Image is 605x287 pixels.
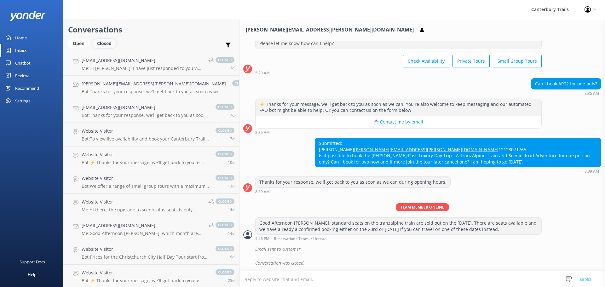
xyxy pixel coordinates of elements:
p: Bot: ⚡ Thanks for your message, we'll get back to you as soon as we can. You're also welcome to k... [82,160,209,165]
div: Aug 19 2025 08:39am (UTC +12:00) Pacific/Auckland [255,189,451,194]
p: Bot: We offer a range of small group tours with a maximum of 8 guests, highlighting the best of t... [82,183,209,189]
a: [EMAIL_ADDRESS][DOMAIN_NAME]Me:Good Afternoon [PERSON_NAME], which month are you referring to whe... [63,217,239,241]
button: Check Availability [403,55,449,67]
span: Sep 05 2025 10:31pm (UTC +12:00) Pacific/Auckland [228,254,234,260]
div: Help [28,268,37,281]
span: closed [216,104,234,110]
div: Thanks for your response, we'll get back to you as soon as we can during opening hours. [256,177,450,187]
p: Bot: Thanks for your response, we'll get back to you as soon as we can during opening hours. [82,89,226,95]
span: Sep 24 2025 10:50am (UTC +12:00) Pacific/Auckland [230,65,234,71]
h4: Website Visitor [82,246,209,253]
div: 2025-08-19T04:50:22.946 [243,244,601,255]
span: Sep 10 2025 02:55pm (UTC +12:00) Pacific/Auckland [228,207,234,212]
div: Inbox [15,44,27,57]
div: ⚡ Thanks for your message, we'll get back to you as soon as we can. You're also welcome to keep m... [256,99,541,116]
h4: [EMAIL_ADDRESS][DOMAIN_NAME] [82,222,204,229]
div: Can I book AP02 for one only? [531,78,601,89]
span: Sep 17 2025 11:50am (UTC +12:00) Pacific/Auckland [230,136,234,141]
span: closed [216,151,234,157]
strong: 8:39 AM [585,169,599,173]
h4: Website Visitor [82,198,204,205]
span: Aug 31 2025 01:58am (UTC +12:00) Pacific/Auckland [228,278,234,283]
div: Open [68,39,89,48]
div: Good Afternoon [PERSON_NAME], standard seats on the tranzalpine train are sold out on the [DATE].... [256,218,541,234]
div: Support Docs [20,255,45,268]
a: Website VisitorMe:Hi there, the upgrade to scenic plus seats is only possible when the tour has b... [63,194,239,217]
h4: [PERSON_NAME][EMAIL_ADDRESS][PERSON_NAME][DOMAIN_NAME] [82,80,226,87]
div: Settings [15,95,30,107]
button: Private Tours [452,55,490,67]
p: Bot: To view live availability and book your Canterbury Trails adventure, please visit [URL][DOMA... [82,136,209,142]
h4: Website Visitor [82,175,209,182]
strong: 8:35 AM [255,131,270,135]
span: closed [216,175,234,181]
p: Me: Hi [PERSON_NAME], I have just responded to you via email. The email address is [EMAIL_ADDRESS... [82,66,204,71]
div: Aug 19 2025 08:35am (UTC +12:00) Pacific/Auckland [255,130,542,135]
strong: 5:20 AM [255,71,270,75]
p: Bot: ⚡ Thanks for your message, we'll get back to you as soon as we can. You're also welcome to k... [82,278,209,284]
span: Sep 18 2025 02:59am (UTC +12:00) Pacific/Auckland [230,112,234,118]
p: Me: Good Afternoon [PERSON_NAME], which month are you referring to when you mention the 6th and 1... [82,231,204,236]
div: Chatbot [15,57,31,69]
h2: Conversations [68,24,234,36]
div: Conversation was closed. [255,258,601,268]
a: Open [68,40,92,47]
span: Sep 10 2025 02:53pm (UTC +12:00) Pacific/Auckland [228,231,234,236]
span: Reservations Team [274,237,308,241]
div: Reviews [15,69,30,82]
a: Website VisitorBot:To view live availability and book your Canterbury Trails adventure, please vi... [63,123,239,146]
div: Home [15,32,27,44]
button: Small Group Tours [493,55,542,67]
strong: 8:39 AM [255,190,270,194]
span: Sep 15 2025 03:29am (UTC +12:00) Pacific/Auckland [228,160,234,165]
span: closed [232,80,251,86]
a: Closed [92,40,119,47]
h4: Website Visitor [82,151,209,158]
span: closed [216,269,234,275]
span: closed [216,222,234,228]
h4: [EMAIL_ADDRESS][DOMAIN_NAME] [82,57,204,64]
h4: [EMAIL_ADDRESS][DOMAIN_NAME] [82,104,209,111]
span: closed [216,246,234,251]
a: [PERSON_NAME][EMAIL_ADDRESS][PERSON_NAME][DOMAIN_NAME]Bot:Thanks for your response, we'll get bac... [63,76,239,99]
p: Bot: Thanks for your response, we'll get back to you as soon as we can during opening hours. [82,112,209,118]
button: 📩 Contact me by email [256,116,541,128]
div: Email sent to customer [255,244,601,255]
a: Website VisitorBot:We offer a range of small group tours with a maximum of 8 guests, highlighting... [63,170,239,194]
div: 2025-08-19T04:56:11.348 [243,258,601,268]
h3: [PERSON_NAME][EMAIL_ADDRESS][PERSON_NAME][DOMAIN_NAME] [246,26,414,34]
div: Submitted: [PERSON_NAME] 12128071765 Is it possible to book the [PERSON_NAME] Pass Luxury Day Tri... [315,138,601,167]
span: closed [216,57,234,63]
div: Closed [92,39,116,48]
h4: Website Visitor [82,269,209,276]
div: Aug 19 2025 05:20am (UTC +12:00) Pacific/Auckland [255,71,542,75]
strong: 8:35 AM [585,92,599,95]
span: closed [216,128,234,133]
a: Website VisitorBot:⚡ Thanks for your message, we'll get back to you as soon as we can. You're als... [63,146,239,170]
img: yonder-white-logo.png [9,11,46,21]
a: [PERSON_NAME][EMAIL_ADDRESS][PERSON_NAME][DOMAIN_NAME] [354,146,498,152]
div: Aug 19 2025 08:35am (UTC +12:00) Pacific/Auckland [531,91,601,95]
span: • Unread [311,237,326,241]
p: Me: Hi there, the upgrade to scenic plus seats is only possible when the tour has been booked pri... [82,207,204,213]
a: Website VisitorBot:Prices for the Christchurch City Half Day Tour start from NZD $455 for adults ... [63,241,239,265]
strong: 4:46 PM [255,237,269,241]
span: closed [216,198,234,204]
span: Sep 12 2025 02:24am (UTC +12:00) Pacific/Auckland [228,183,234,189]
div: Aug 19 2025 08:39am (UTC +12:00) Pacific/Auckland [315,169,601,173]
div: Aug 19 2025 04:46pm (UTC +12:00) Pacific/Auckland [255,236,542,241]
span: Team member online [396,203,449,211]
a: [EMAIL_ADDRESS][DOMAIN_NAME]Me:Hi [PERSON_NAME], I have just responded to you via email. The emai... [63,52,239,76]
p: Bot: Prices for the Christchurch City Half Day Tour start from NZD $455 for adults and $227.50 fo... [82,254,209,260]
div: Recommend [15,82,39,95]
h4: Website Visitor [82,128,209,135]
a: [EMAIL_ADDRESS][DOMAIN_NAME]Bot:Thanks for your response, we'll get back to you as soon as we can... [63,99,239,123]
